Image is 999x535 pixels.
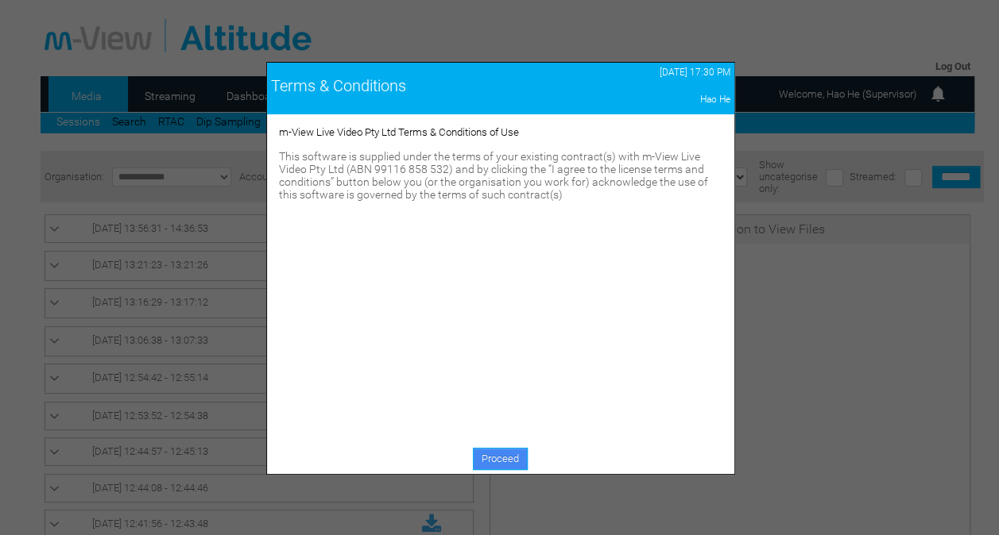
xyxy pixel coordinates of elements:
a: Proceed [473,448,528,470]
td: [DATE] 17:30 PM [568,63,734,82]
span: m-View Live Video Pty Ltd Terms & Conditions of Use [279,126,519,138]
div: Terms & Conditions [271,76,564,95]
td: Hao He [568,90,734,109]
img: bell24.png [928,84,947,103]
span: This software is supplied under the terms of your existing contract(s) with m-View Live Video Pty... [279,150,708,201]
